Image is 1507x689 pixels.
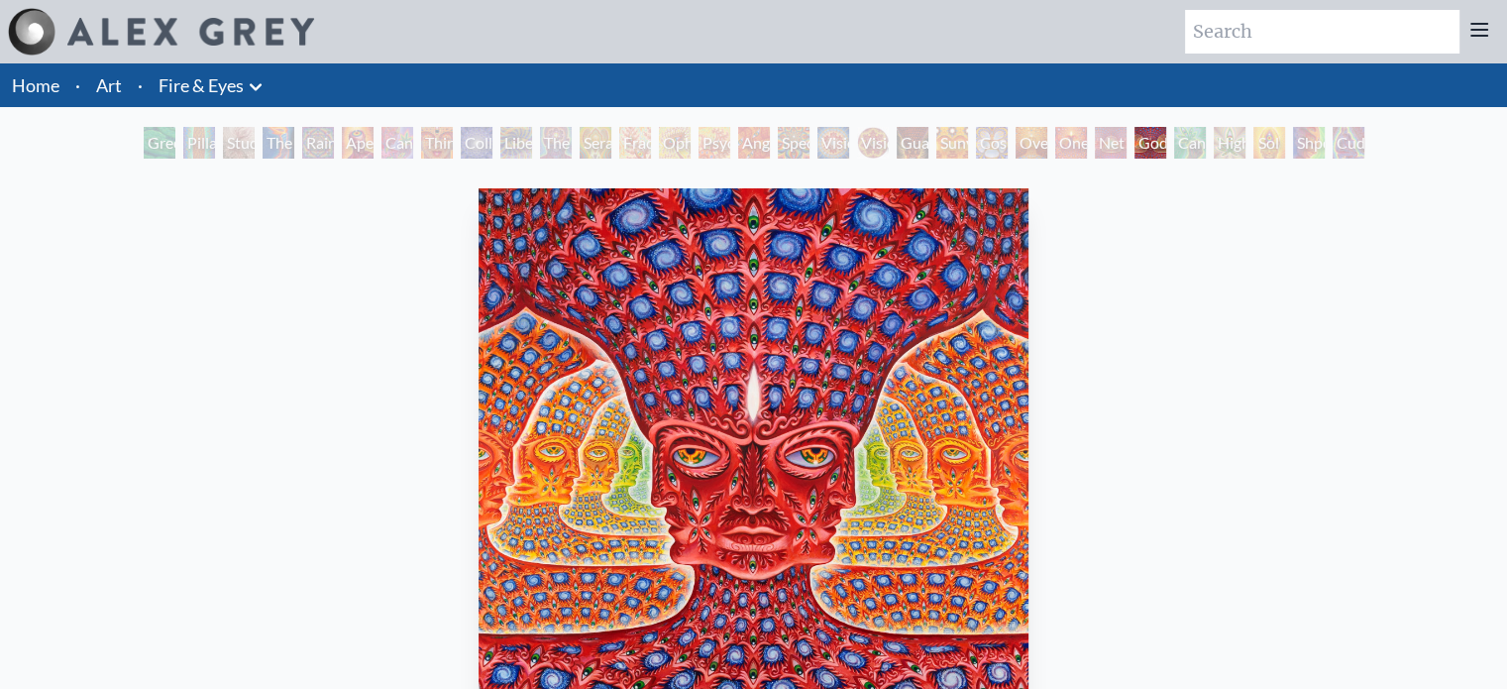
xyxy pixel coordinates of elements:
div: Psychomicrograph of a Fractal Paisley Cherub Feather Tip [699,127,730,159]
div: Angel Skin [738,127,770,159]
div: Green Hand [144,127,175,159]
div: Third Eye Tears of Joy [421,127,453,159]
div: Rainbow Eye Ripple [302,127,334,159]
div: Cosmic Elf [976,127,1008,159]
div: Vision Crystal Tondo [857,127,889,159]
div: Cannafist [1174,127,1206,159]
div: The Torch [263,127,294,159]
div: Shpongled [1293,127,1325,159]
div: One [1055,127,1087,159]
div: Liberation Through Seeing [500,127,532,159]
a: Art [96,71,122,99]
div: Collective Vision [461,127,492,159]
div: Guardian of Infinite Vision [897,127,928,159]
div: Spectral Lotus [778,127,809,159]
input: Search [1185,10,1459,54]
li: · [130,63,151,107]
div: Godself [1134,127,1166,159]
div: Cuddle [1333,127,1364,159]
div: Higher Vision [1214,127,1245,159]
div: Vision Crystal [817,127,849,159]
a: Home [12,74,59,96]
div: Net of Being [1095,127,1127,159]
div: Cannabis Sutra [381,127,413,159]
div: Pillar of Awareness [183,127,215,159]
div: The Seer [540,127,572,159]
div: Sunyata [936,127,968,159]
div: Aperture [342,127,374,159]
div: Study for the Great Turn [223,127,255,159]
div: Fractal Eyes [619,127,651,159]
div: Seraphic Transport Docking on the Third Eye [580,127,611,159]
li: · [67,63,88,107]
div: Oversoul [1016,127,1047,159]
div: Sol Invictus [1253,127,1285,159]
a: Fire & Eyes [159,71,244,99]
div: Ophanic Eyelash [659,127,691,159]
